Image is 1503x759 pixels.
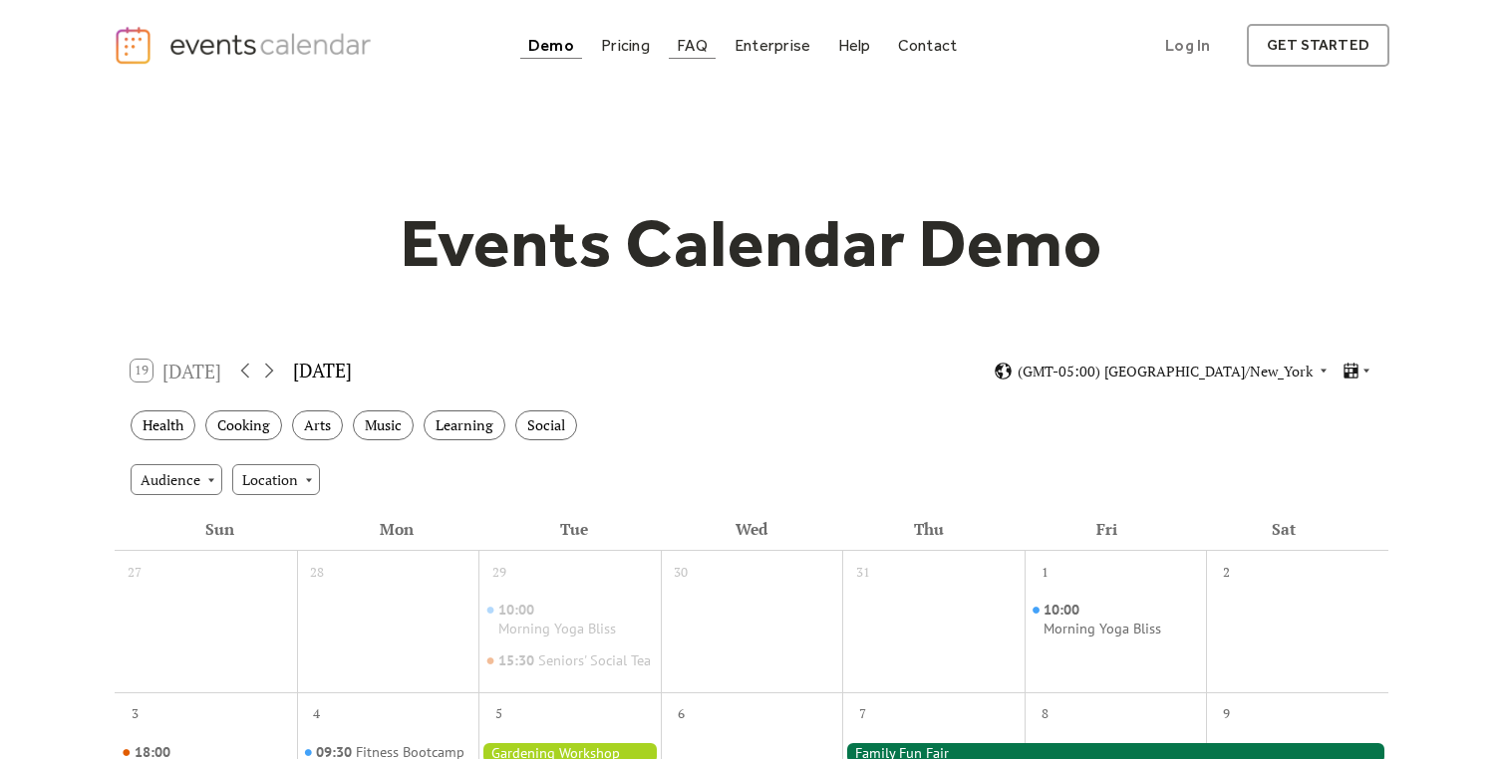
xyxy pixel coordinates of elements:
[520,32,582,59] a: Demo
[528,40,574,51] div: Demo
[369,202,1134,284] h1: Events Calendar Demo
[669,32,716,59] a: FAQ
[838,40,871,51] div: Help
[735,40,810,51] div: Enterprise
[830,32,879,59] a: Help
[890,32,966,59] a: Contact
[677,40,708,51] div: FAQ
[727,32,818,59] a: Enterprise
[898,40,958,51] div: Contact
[593,32,658,59] a: Pricing
[114,25,377,66] a: home
[1247,24,1389,67] a: get started
[601,40,650,51] div: Pricing
[1145,24,1230,67] a: Log In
